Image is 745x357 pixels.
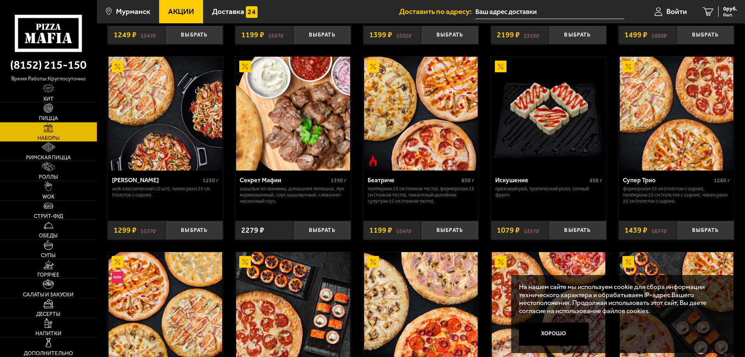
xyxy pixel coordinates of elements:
img: Акционный [495,256,507,268]
p: Пепперони 25 см (тонкое тесто), Фермерская 25 см (тонкое тесто), Пикантный цыплёнок сулугуни 25 с... [368,186,475,204]
span: 850 г [461,177,474,184]
button: Выбрать [677,221,734,240]
span: 0 шт. [723,12,737,17]
div: Секрет Мафии [240,176,329,184]
span: 2199 ₽ [497,31,520,39]
img: Вилла Капри [109,57,222,170]
img: Акционный [239,256,251,268]
button: Хорошо [519,322,589,346]
button: Выбрать [421,221,479,240]
img: 15daf4d41897b9f0e9f617042186c801.svg [246,6,258,18]
button: Выбрать [677,26,734,45]
s: 1502 ₽ [396,31,412,39]
span: Акции [168,8,194,15]
span: Хит [43,96,54,102]
button: Выбрать [165,221,223,240]
span: 1390 г [331,177,347,184]
a: АкционныйВилла Капри [108,57,223,170]
img: Акционный [112,61,123,72]
span: Напитки [35,331,61,336]
div: Беатриче [368,176,460,184]
span: Доставка [212,8,244,15]
button: Выбрать [421,26,479,45]
img: Акционный [367,61,379,72]
span: 1439 ₽ [624,226,647,234]
img: Беатриче [364,57,478,170]
p: Wok классический L (2 шт), Чикен Ранч 25 см (толстое с сыром). [112,186,219,198]
span: Дополнительно [24,351,73,356]
span: Войти [666,8,687,15]
span: 1249 ₽ [114,31,137,39]
img: Акционный [112,256,123,268]
div: Супер Трио [623,176,712,184]
div: [PERSON_NAME] [112,176,201,184]
span: Салаты и закуски [23,292,74,298]
span: 1079 ₽ [497,226,520,234]
span: Доставить по адресу: [399,8,475,15]
span: 1260 г [714,177,730,184]
span: Наборы [37,136,60,141]
span: WOK [42,194,54,200]
span: Мурманск [116,8,150,15]
img: Акционный [622,61,634,72]
div: Искушение [495,176,587,184]
span: 1399 ₽ [369,31,392,39]
a: АкционныйИскушение [491,57,607,170]
span: 1299 ₽ [114,226,137,234]
s: 1677 ₽ [651,226,667,234]
img: Акционный [367,256,379,268]
button: Выбрать [165,26,223,45]
button: Выбрать [549,221,606,240]
span: Обеды [39,233,58,239]
span: 1499 ₽ [624,31,647,39]
s: 2315 ₽ [524,31,539,39]
span: Стрит-фуд [34,214,63,219]
img: Акционный [622,256,634,268]
button: Выбрать [293,221,351,240]
span: 0 руб. [723,6,737,12]
span: Горячее [37,272,60,278]
p: Ореховый рай, Тропический ролл, Сочный фрукт. [495,186,602,198]
input: Ваш адрес доставки [475,5,624,19]
img: Супер Трио [620,57,733,170]
a: АкционныйСекрет Мафии [235,57,351,170]
s: 1547 ₽ [396,226,412,234]
s: 1317 ₽ [524,226,539,234]
span: Пицца [39,116,58,121]
button: Выбрать [293,26,351,45]
span: Десерты [36,312,60,317]
img: Искушение [492,57,605,170]
a: АкционныйОстрое блюдоБеатриче [363,57,479,170]
img: Новинка [112,272,123,283]
span: Супы [41,253,56,258]
span: Римская пицца [26,155,71,160]
span: Роллы [39,174,58,180]
img: Острое блюдо [367,155,379,167]
span: 498 г [589,177,602,184]
p: На нашем сайте мы используем cookie для сбора информации технического характера и обрабатываем IP... [519,283,722,315]
s: 1347 ₽ [140,31,156,39]
img: Секрет Мафии [236,57,350,170]
img: Акционный [495,61,507,72]
button: Выбрать [549,26,606,45]
span: 1199 ₽ [369,226,392,234]
s: 1608 ₽ [651,31,667,39]
span: 2279 ₽ [241,226,264,234]
p: Фермерская 25 см (толстое с сыром), Пепперони 25 см (толстое с сыром), Чикен Ранч 25 см (толстое ... [623,186,730,204]
p: шашлык из свинины, домашняя лепешка, лук маринованный, соус шашлычный, сливочно-чесночный соус. [240,186,347,204]
span: 1199 ₽ [241,31,264,39]
img: Акционный [239,61,251,72]
a: АкционныйСупер Трио [619,57,734,170]
s: 1537 ₽ [140,226,156,234]
s: 1567 ₽ [268,31,284,39]
span: 1250 г [203,177,219,184]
